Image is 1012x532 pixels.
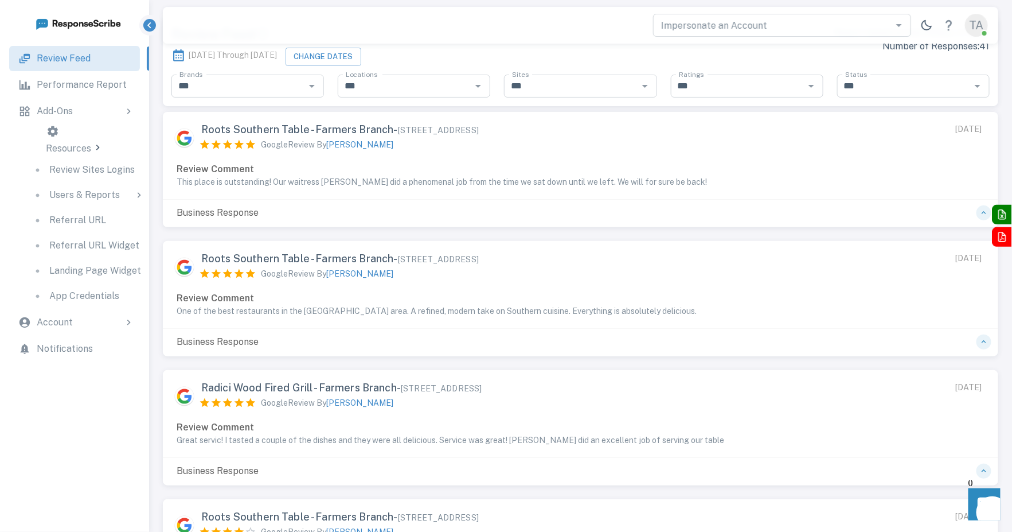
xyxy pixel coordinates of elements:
[37,78,127,92] p: Performance Report
[49,289,119,303] p: App Credentials
[37,104,73,118] p: Add-Ons
[326,398,393,407] span: [PERSON_NAME]
[398,513,479,522] span: [STREET_ADDRESS]
[891,17,907,33] button: Open
[201,123,479,136] span: Roots Southern Table - Farmers Branch -
[49,239,139,253] p: Referral URL Widget
[170,464,265,478] p: Business Response
[174,128,194,148] img: Google
[9,99,140,124] div: Add-Ons
[470,78,486,94] button: Open
[177,434,984,446] p: Great servic! I tasted a couple of the dishes and they were all delicious. Service was great! [PE...
[637,78,653,94] button: Open
[965,14,988,37] div: TA
[174,257,194,277] img: Google
[170,206,265,220] p: Business Response
[9,310,140,335] div: Account
[803,78,819,94] button: Open
[37,316,73,329] p: Account
[46,142,92,157] p: Resources
[261,139,393,151] p: Google Review By
[845,69,867,79] label: Status
[993,227,1012,247] button: Export to PDF
[177,292,984,305] p: Review Comment
[398,255,479,264] span: [STREET_ADDRESS]
[22,284,150,309] a: App Credentials
[346,69,377,79] label: Locations
[174,386,194,406] img: Google
[956,123,982,135] div: [DATE]
[22,258,150,284] a: Landing Page Widget
[179,69,202,79] label: Brands
[286,48,361,66] button: Change Dates
[956,511,982,523] div: [DATE]
[37,342,93,356] p: Notifications
[956,253,982,265] div: [DATE]
[49,264,141,278] p: Landing Page Widget
[398,126,479,135] span: [STREET_ADDRESS]
[201,511,479,523] span: Roots Southern Table - Farmers Branch -
[49,213,106,227] p: Referral URL
[171,45,277,67] p: [DATE] Through [DATE]
[49,163,135,177] p: Review Sites Logins
[9,46,140,71] a: Review Feed
[401,384,482,393] span: [STREET_ADDRESS]
[512,69,529,79] label: Sites
[49,188,120,202] p: Users & Reports
[22,157,150,182] a: Review Sites Logins
[37,52,91,65] p: Review Feed
[9,336,140,362] a: Notifications
[304,78,320,94] button: Open
[22,233,150,258] a: Referral URL Widget
[177,421,984,434] p: Review Comment
[201,382,482,394] span: Radici Wood Fired Grill - Farmers Branch -
[35,16,121,30] img: logo
[326,269,393,278] span: [PERSON_NAME]
[261,397,393,409] p: Google Review By
[177,162,984,176] p: Review Comment
[588,40,990,53] p: Number of Responses: 41
[46,125,103,157] div: Resources
[170,335,265,349] p: Business Response
[201,253,479,265] span: Roots Southern Table - Farmers Branch -
[9,72,140,98] a: Performance Report
[177,305,984,317] p: One of the best restaurants in the [GEOGRAPHIC_DATA] area. A refined, modern take on Southern cui...
[970,78,986,94] button: Open
[958,480,1007,530] iframe: Front Chat
[22,208,150,233] a: Referral URL
[937,14,960,37] a: Help Center
[679,69,704,79] label: Ratings
[956,382,982,394] div: [DATE]
[326,140,393,149] span: [PERSON_NAME]
[261,268,393,280] p: Google Review By
[22,182,150,208] div: Users & Reports
[177,176,984,188] p: This place is outstanding! Our waitress [PERSON_NAME] did a phenomenal job from the time we sat d...
[993,205,1012,224] button: Export to Excel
